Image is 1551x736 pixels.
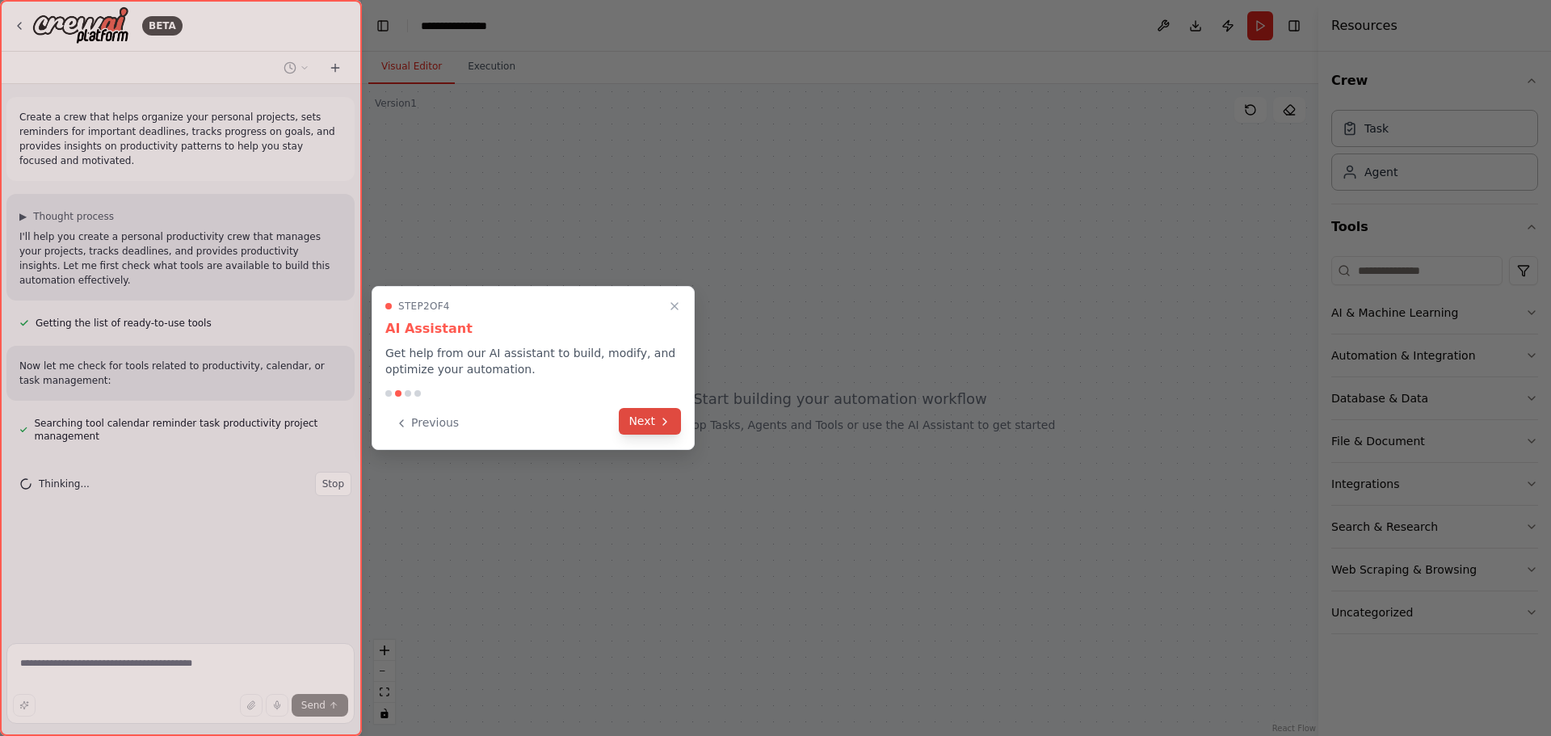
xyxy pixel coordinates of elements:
[385,319,681,339] h3: AI Assistant
[385,345,681,377] p: Get help from our AI assistant to build, modify, and optimize your automation.
[665,297,684,316] button: Close walkthrough
[398,300,450,313] span: Step 2 of 4
[385,410,469,436] button: Previous
[372,15,394,37] button: Hide left sidebar
[619,408,681,435] button: Next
